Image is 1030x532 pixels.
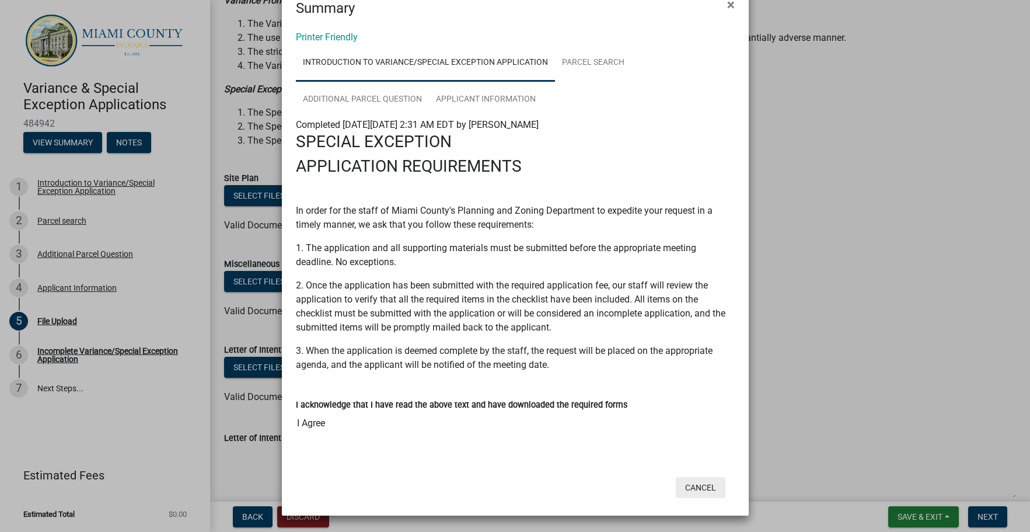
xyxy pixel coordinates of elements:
[296,204,735,232] p: In order for the staff of Miami County's Planning and Zoning Department to expedite your request ...
[296,119,539,130] span: Completed [DATE][DATE] 2:31 AM EDT by [PERSON_NAME]
[296,157,735,176] h3: APPLICATION REQUIREMENTS
[296,81,429,119] a: Additional Parcel Question
[296,401,627,409] label: I acknowledge that I have read the above text and have downloaded the required forms
[296,344,735,372] p: 3. When the application is deemed complete by the staff, the request will be placed on the approp...
[555,44,631,82] a: Parcel search
[429,81,543,119] a: Applicant Information
[296,241,735,269] p: 1. The application and all supporting materials must be submitted before the appropriate meeting ...
[296,32,358,43] a: Printer Friendly
[296,132,735,152] h3: SPECIAL EXCEPTION
[296,279,735,335] p: 2. Once the application has been submitted with the required application fee, our staff will revi...
[296,44,555,82] a: Introduction to Variance/Special Exception Application
[676,477,725,498] button: Cancel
